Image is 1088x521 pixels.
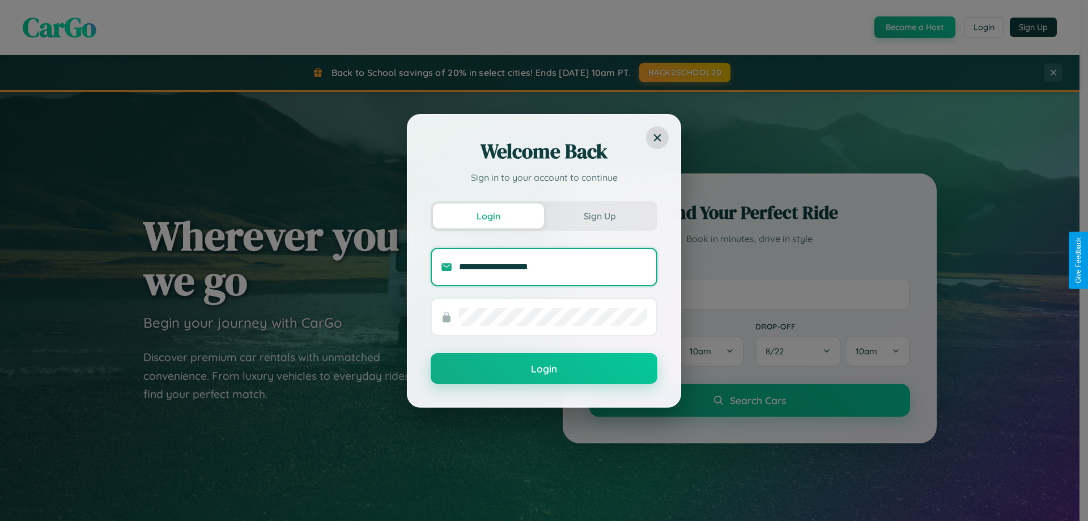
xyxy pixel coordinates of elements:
[431,171,657,184] p: Sign in to your account to continue
[431,353,657,384] button: Login
[1074,238,1082,283] div: Give Feedback
[544,204,655,228] button: Sign Up
[431,138,657,165] h2: Welcome Back
[433,204,544,228] button: Login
